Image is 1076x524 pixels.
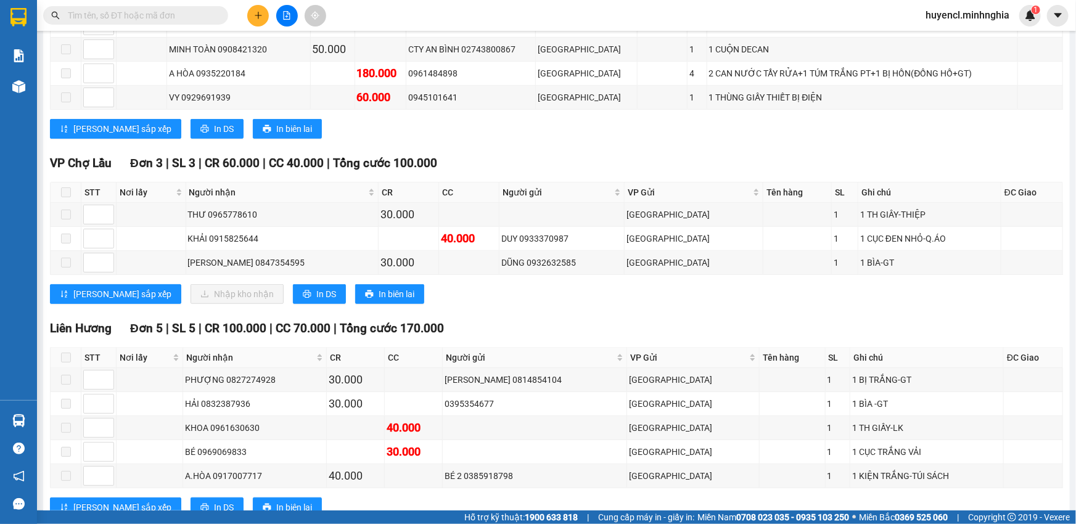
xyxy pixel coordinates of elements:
span: In biên lai [379,287,414,301]
span: | [263,156,266,170]
button: printerIn DS [191,497,244,517]
button: sort-ascending[PERSON_NAME] sắp xếp [50,497,181,517]
img: solution-icon [12,49,25,62]
span: VP Gửi [630,351,747,364]
th: CR [327,348,385,368]
div: 30.000 [329,395,382,412]
span: [PERSON_NAME] sắp xếp [73,501,171,514]
div: 1 [828,445,848,459]
td: Sài Gòn [536,38,638,62]
span: message [13,498,25,510]
div: [GEOGRAPHIC_DATA] [538,43,635,56]
th: SL [826,348,851,368]
div: 30.000 [329,371,382,388]
span: Người gửi [446,351,614,364]
div: 1 [828,421,848,435]
div: A HÒA 0935220184 [169,67,308,80]
div: [GEOGRAPHIC_DATA] [626,208,761,221]
div: 1 THÙNG GIẤY THIẾT BỊ ĐIỆN [709,91,1016,104]
span: CC 40.000 [269,156,324,170]
span: CR 60.000 [205,156,260,170]
strong: 0708 023 035 - 0935 103 250 [736,512,849,522]
div: 30.000 [380,206,437,223]
div: [GEOGRAPHIC_DATA] [629,421,757,435]
th: ĐC Giao [1001,182,1063,203]
span: CR 100.000 [205,321,266,335]
div: DŨNG 0932632585 [501,256,622,269]
span: SL 3 [172,156,195,170]
th: Tên hàng [763,182,832,203]
div: 0945101641 [408,91,533,104]
div: 1 [828,469,848,483]
span: In DS [316,287,336,301]
input: Tìm tên, số ĐT hoặc mã đơn [68,9,213,22]
td: Sài Gòn [627,368,760,392]
td: Sài Gòn [625,251,763,275]
span: caret-down [1053,10,1064,21]
span: plus [254,11,263,20]
div: [GEOGRAPHIC_DATA] [538,91,635,104]
div: [GEOGRAPHIC_DATA] [629,397,757,411]
span: | [957,510,959,524]
img: warehouse-icon [12,80,25,93]
span: | [199,321,202,335]
span: Nơi lấy [120,186,173,199]
th: Ghi chú [858,182,1001,203]
span: In DS [214,122,234,136]
td: Sài Gòn [625,203,763,227]
div: 2 CAN NƯỚC TẨY RỬA+1 TÚM TRẮNG PT+1 BỊ HỒN(ĐỒNG HỒ+GT) [709,67,1016,80]
div: 60.000 [357,89,405,106]
span: [PERSON_NAME] sắp xếp [73,287,171,301]
div: 1 [828,397,848,411]
div: VY 0929691939 [169,91,308,104]
th: Ghi chú [850,348,1004,368]
td: Sài Gòn [536,62,638,86]
button: printerIn biên lai [253,497,322,517]
span: Miền Nam [697,510,849,524]
div: 0395354677 [445,397,625,411]
div: [GEOGRAPHIC_DATA] [629,373,757,387]
td: Sài Gòn [627,440,760,464]
span: | [166,156,169,170]
div: 1 TH GIẤY-LK [852,421,1001,435]
span: | [199,156,202,170]
div: 1 TH GIÂY-THIỆP [860,208,999,221]
span: Liên Hương [50,321,112,335]
span: Người nhận [189,186,366,199]
span: printer [365,290,374,300]
th: ĐC Giao [1004,348,1063,368]
div: BÉ 2 0385918798 [445,469,625,483]
span: Đơn 5 [130,321,163,335]
div: DUY 0933370987 [501,232,622,245]
button: printerIn biên lai [253,119,322,139]
div: 40.000 [441,230,497,247]
span: Cung cấp máy in - giấy in: [598,510,694,524]
div: 30.000 [387,443,440,461]
span: | [327,156,330,170]
th: CC [385,348,443,368]
span: Miền Bắc [859,510,948,524]
div: 1 BÌA-GT [860,256,999,269]
div: 40.000 [387,419,440,436]
span: Tổng cước 170.000 [340,321,444,335]
button: sort-ascending[PERSON_NAME] sắp xếp [50,284,181,304]
span: | [166,321,169,335]
span: Người nhận [186,351,314,364]
div: CTY AN BÌNH 02743800867 [408,43,533,56]
span: copyright [1008,513,1016,522]
span: aim [311,11,319,20]
td: Sài Gòn [627,392,760,416]
button: caret-down [1047,5,1069,27]
div: A.HÒA 0917007717 [185,469,325,483]
span: | [334,321,337,335]
div: [GEOGRAPHIC_DATA] [626,256,761,269]
span: CC 70.000 [276,321,331,335]
span: [PERSON_NAME] sắp xếp [73,122,171,136]
span: Đơn 3 [130,156,163,170]
span: SL 5 [172,321,195,335]
th: Tên hàng [760,348,825,368]
span: Tổng cước 100.000 [333,156,437,170]
div: PHƯỢNG 0827274928 [185,373,325,387]
div: 1 [689,43,704,56]
sup: 1 [1032,6,1040,14]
